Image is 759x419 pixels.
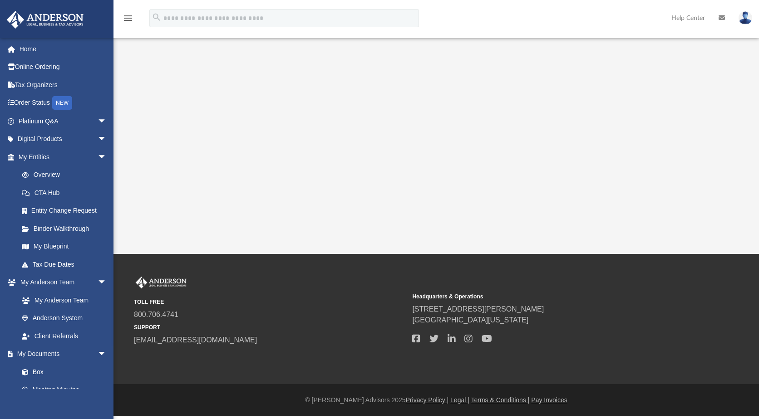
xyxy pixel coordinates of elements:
[98,345,116,364] span: arrow_drop_down
[6,345,116,363] a: My Documentsarrow_drop_down
[13,291,111,309] a: My Anderson Team
[13,381,116,399] a: Meeting Minutes
[134,298,406,306] small: TOLL FREE
[13,363,111,381] a: Box
[13,166,120,184] a: Overview
[98,273,116,292] span: arrow_drop_down
[6,148,120,166] a: My Entitiesarrow_drop_down
[406,396,449,404] a: Privacy Policy |
[412,305,544,313] a: [STREET_ADDRESS][PERSON_NAME]
[13,219,120,238] a: Binder Walkthrough
[98,112,116,131] span: arrow_drop_down
[123,13,133,24] i: menu
[152,12,162,22] i: search
[471,396,530,404] a: Terms & Conditions |
[52,96,72,110] div: NEW
[6,94,120,112] a: Order StatusNEW
[531,396,567,404] a: Pay Invoices
[6,130,120,148] a: Digital Productsarrow_drop_down
[134,323,406,331] small: SUPPORT
[6,273,116,292] a: My Anderson Teamarrow_drop_down
[134,336,257,344] a: [EMAIL_ADDRESS][DOMAIN_NAME]
[13,202,120,220] a: Entity Change Request
[98,130,116,149] span: arrow_drop_down
[450,396,469,404] a: Legal |
[134,277,188,288] img: Anderson Advisors Platinum Portal
[6,112,120,130] a: Platinum Q&Aarrow_drop_down
[6,58,120,76] a: Online Ordering
[6,76,120,94] a: Tax Organizers
[13,255,120,273] a: Tax Due Dates
[412,316,528,324] a: [GEOGRAPHIC_DATA][US_STATE]
[13,184,120,202] a: CTA Hub
[113,395,759,405] div: © [PERSON_NAME] Advisors 2025
[123,17,133,24] a: menu
[98,148,116,166] span: arrow_drop_down
[13,327,116,345] a: Client Referrals
[6,40,120,58] a: Home
[13,309,116,327] a: Anderson System
[13,238,116,256] a: My Blueprint
[412,292,684,301] small: Headquarters & Operations
[134,311,178,318] a: 800.706.4741
[739,11,752,24] img: User Pic
[4,11,86,29] img: Anderson Advisors Platinum Portal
